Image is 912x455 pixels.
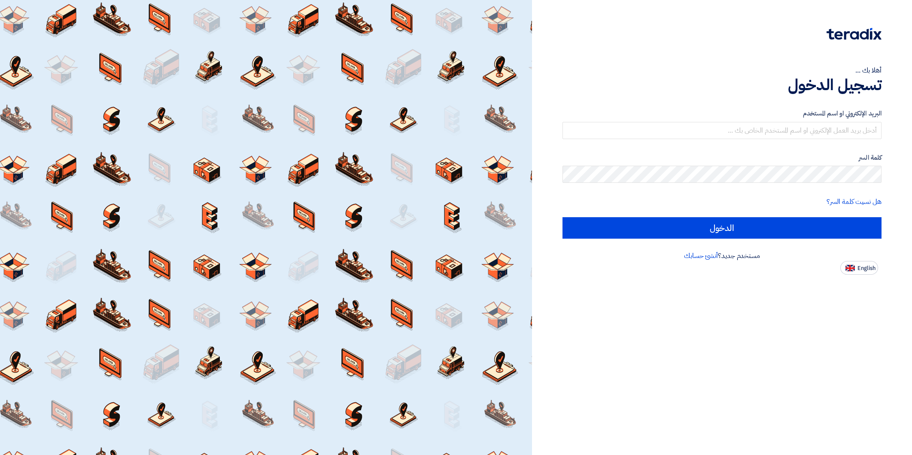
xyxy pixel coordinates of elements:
[562,109,882,118] label: البريد الإلكتروني او اسم المستخدم
[562,76,882,94] h1: تسجيل الدخول
[684,251,718,261] a: أنشئ حسابك
[857,265,876,271] span: English
[562,153,882,163] label: كلمة السر
[845,265,855,271] img: en-US.png
[562,65,882,76] div: أهلا بك ...
[562,122,882,139] input: أدخل بريد العمل الإلكتروني او اسم المستخدم الخاص بك ...
[562,217,882,239] input: الدخول
[840,261,878,275] button: English
[827,28,882,40] img: Teradix logo
[562,251,882,261] div: مستخدم جديد؟
[827,197,882,207] a: هل نسيت كلمة السر؟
